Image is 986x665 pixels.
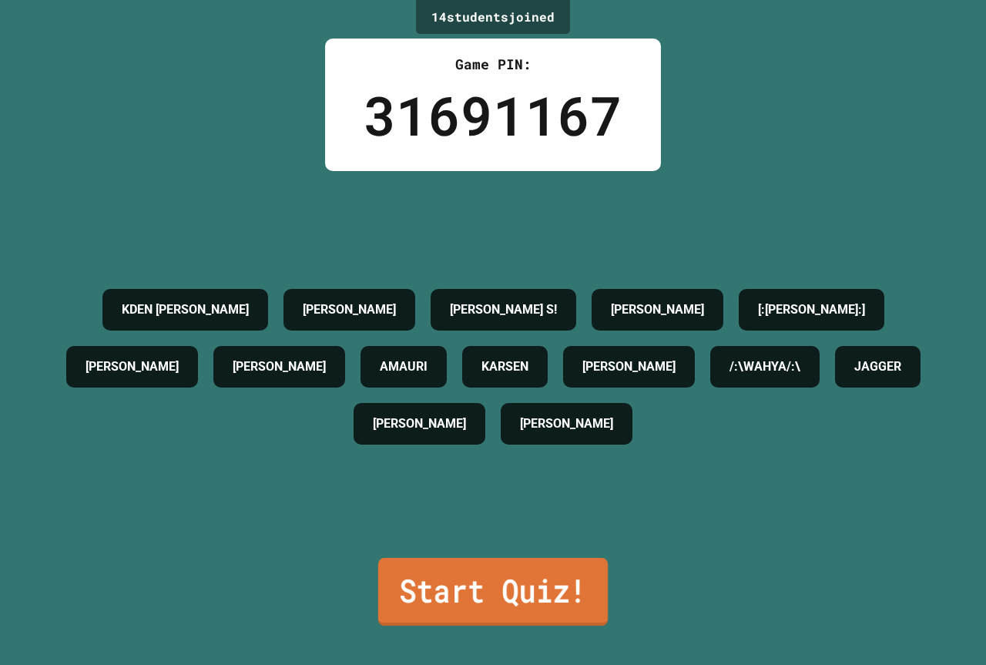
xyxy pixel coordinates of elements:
h4: [PERSON_NAME] S! [450,301,557,319]
h4: KDEN [PERSON_NAME] [122,301,249,319]
h4: [PERSON_NAME] [520,415,613,433]
h4: [PERSON_NAME] [373,415,466,433]
h4: [PERSON_NAME] [582,358,676,376]
div: Game PIN: [364,54,622,75]
h4: /:\WAHYA/:\ [729,358,800,376]
div: 31691167 [364,75,622,156]
h4: [:[PERSON_NAME]:] [758,301,865,319]
h4: [PERSON_NAME] [86,358,179,376]
h4: KARSEN [481,358,528,376]
a: Start Quiz! [378,558,608,626]
h4: AMAURI [380,358,428,376]
h4: [PERSON_NAME] [611,301,704,319]
h4: [PERSON_NAME] [303,301,396,319]
h4: [PERSON_NAME] [233,358,326,376]
h4: JAGGER [854,358,901,376]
